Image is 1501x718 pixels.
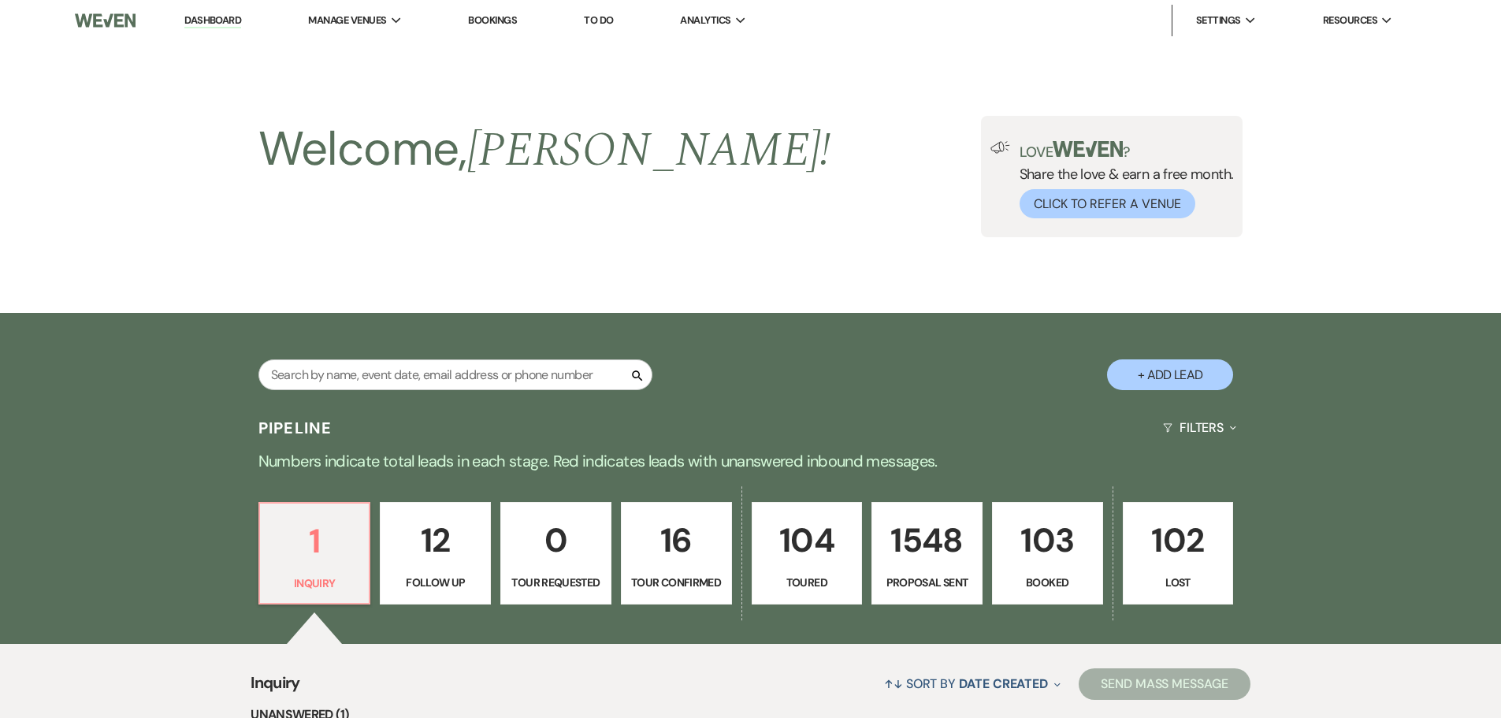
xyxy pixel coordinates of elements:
p: Toured [762,574,853,591]
a: 103Booked [992,502,1103,605]
p: 12 [390,514,481,567]
p: Tour Requested [511,574,601,591]
img: Weven Logo [75,4,135,37]
p: Numbers indicate total leads in each stage. Red indicates leads with unanswered inbound messages. [184,448,1318,474]
span: Manage Venues [308,13,386,28]
span: Settings [1196,13,1241,28]
p: Love ? [1020,141,1234,159]
p: Proposal Sent [882,574,972,591]
button: + Add Lead [1107,359,1233,390]
p: 1 [269,515,360,567]
button: Filters [1157,407,1243,448]
span: Date Created [959,675,1048,692]
img: weven-logo-green.svg [1053,141,1123,157]
a: 1Inquiry [258,502,371,605]
span: ↑↓ [884,675,903,692]
a: To Do [584,13,613,27]
p: Lost [1133,574,1224,591]
button: Click to Refer a Venue [1020,189,1195,218]
p: 0 [511,514,601,567]
span: Analytics [680,13,730,28]
p: 104 [762,514,853,567]
a: Bookings [468,13,517,27]
p: 1548 [882,514,972,567]
a: 16Tour Confirmed [621,502,732,605]
input: Search by name, event date, email address or phone number [258,359,652,390]
img: loud-speaker-illustration.svg [990,141,1010,154]
p: 103 [1002,514,1093,567]
a: 12Follow Up [380,502,491,605]
button: Sort By Date Created [878,663,1067,705]
span: Resources [1323,13,1377,28]
a: 102Lost [1123,502,1234,605]
p: Tour Confirmed [631,574,722,591]
span: Inquiry [251,671,300,705]
span: [PERSON_NAME] ! [467,114,831,187]
p: Booked [1002,574,1093,591]
a: Dashboard [184,13,241,28]
a: 104Toured [752,502,863,605]
p: 16 [631,514,722,567]
a: 0Tour Requested [500,502,611,605]
div: Share the love & earn a free month. [1010,141,1234,218]
p: 102 [1133,514,1224,567]
a: 1548Proposal Sent [871,502,983,605]
button: Send Mass Message [1079,668,1250,700]
h2: Welcome, [258,116,831,184]
p: Follow Up [390,574,481,591]
h3: Pipeline [258,417,333,439]
p: Inquiry [269,575,360,592]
